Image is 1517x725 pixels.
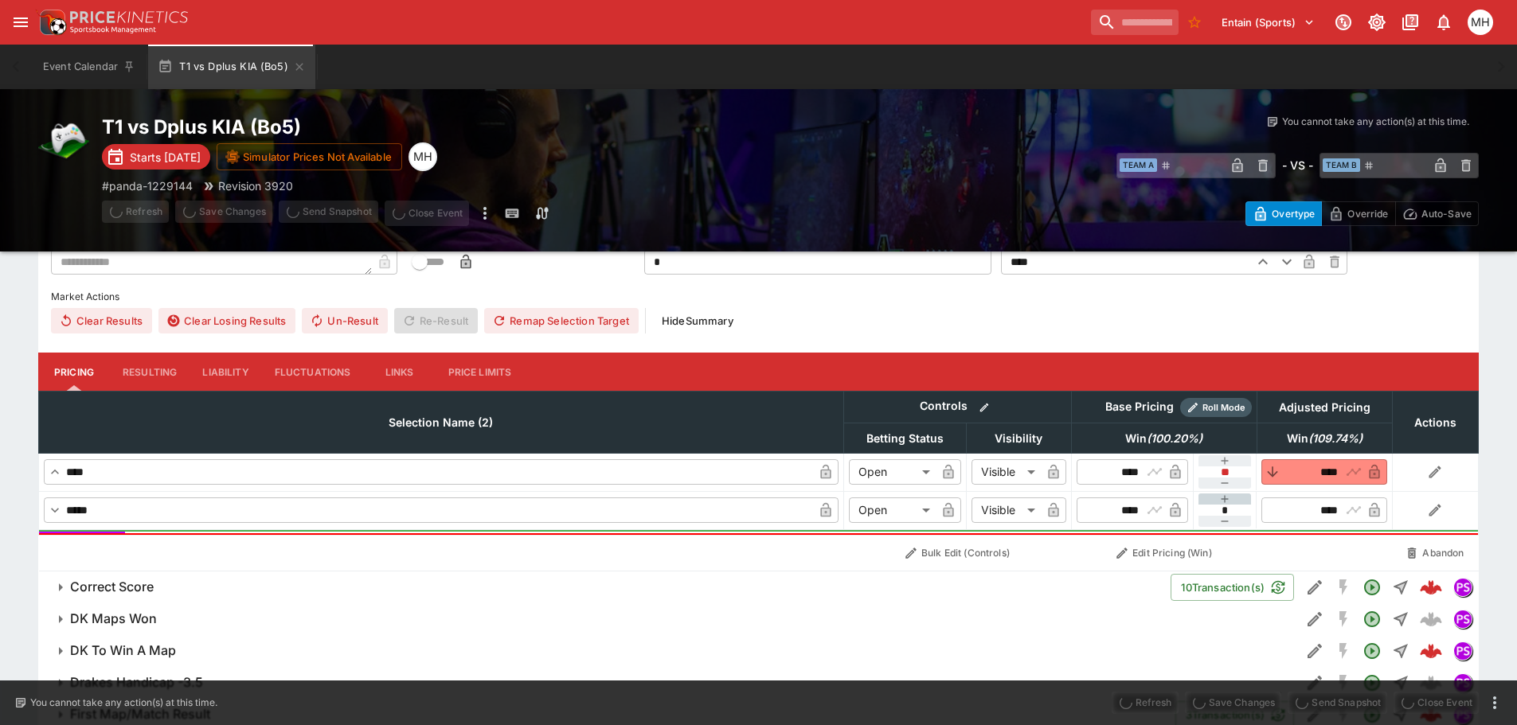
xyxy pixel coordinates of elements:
[1386,605,1415,633] button: Straight
[1386,668,1415,697] button: Straight
[1212,10,1324,35] button: Select Tenant
[1454,642,1472,660] img: pandascore
[190,353,261,391] button: Liability
[1282,157,1313,173] h6: - VS -
[30,696,217,710] p: You cannot take any action(s) at this time.
[1076,540,1252,566] button: Edit Pricing (Win)
[38,635,1300,667] button: DK To Win A Map
[972,497,1041,523] div: Visible
[1358,573,1386,602] button: Open
[1147,429,1202,448] em: ( 100.20 %)
[302,308,387,333] button: Un-Result
[1463,5,1498,40] button: Michael Hutchinson
[1329,637,1358,665] button: SGM Disabled
[1363,641,1382,661] svg: Open
[1420,640,1442,662] div: 20788aca-01e4-4adb-86f1-4a6ca89d4dea
[1245,201,1322,226] button: Overtype
[1415,571,1447,603] a: 783a95ce-7766-4508-9d3b-8a0131c3abf5
[51,308,152,333] button: Clear Results
[1429,8,1458,37] button: Notifications
[1396,8,1425,37] button: Documentation
[849,497,936,523] div: Open
[1171,574,1294,601] button: 10Transaction(s)
[38,571,1171,603] button: Correct Score
[1180,398,1252,417] div: Show/hide Price Roll mode configuration.
[33,45,145,89] button: Event Calendar
[38,115,89,166] img: esports.png
[1300,637,1329,665] button: Edit Detail
[843,392,1071,423] th: Controls
[1453,673,1472,692] div: pandascore
[1329,605,1358,633] button: SGM Disabled
[1363,578,1382,597] svg: Open
[1300,605,1329,633] button: Edit Detail
[1485,693,1504,712] button: more
[1182,10,1207,35] button: No Bookmarks
[1363,610,1382,629] svg: Open
[409,142,437,171] div: Michael Hutchinson
[1363,673,1382,692] svg: Open
[436,353,525,391] button: Price Limits
[1358,605,1386,633] button: Open
[1421,205,1472,222] p: Auto-Save
[130,149,201,166] p: Starts [DATE]
[1300,573,1329,602] button: Edit Detail
[262,353,364,391] button: Fluctuations
[102,115,791,139] h2: Copy To Clipboard
[1454,579,1472,596] img: pandascore
[1329,573,1358,602] button: SGM Disabled
[1420,640,1442,662] img: logo-cerberus--red.svg
[110,353,190,391] button: Resulting
[1453,641,1472,661] div: pandascore
[1415,635,1447,667] a: 20788aca-01e4-4adb-86f1-4a6ca89d4dea
[1454,674,1472,692] img: pandascore
[1468,10,1493,35] div: Michael Hutchinson
[1282,115,1469,129] p: You cannot take any action(s) at this time.
[1392,392,1478,453] th: Actions
[70,579,154,595] h6: Correct Score
[1453,610,1472,629] div: pandascore
[1329,8,1358,37] button: Connected to PK
[148,45,315,89] button: T1 vs Dplus KIA (Bo5)
[972,459,1041,485] div: Visible
[849,429,961,448] span: Betting Status
[38,353,110,391] button: Pricing
[974,397,995,418] button: Bulk edit
[1120,158,1157,172] span: Team A
[1272,205,1315,222] p: Overtype
[1358,637,1386,665] button: Open
[1453,578,1472,597] div: pandascore
[1386,637,1415,665] button: Straight
[1329,668,1358,697] button: SGM Disabled
[38,603,1300,635] button: DK Maps Won
[484,308,639,333] button: Remap Selection Target
[849,459,936,485] div: Open
[1321,201,1395,226] button: Override
[1245,201,1479,226] div: Start From
[217,143,402,170] button: Simulator Prices Not Available
[1397,540,1473,566] button: Abandon
[35,6,67,38] img: PriceKinetics Logo
[1099,397,1180,417] div: Base Pricing
[102,177,193,194] p: Copy To Clipboard
[1386,573,1415,602] button: Straight
[1420,576,1442,598] img: logo-cerberus--red.svg
[848,540,1066,566] button: Bulk Edit (Controls)
[70,610,157,627] h6: DK Maps Won
[1347,205,1388,222] p: Override
[1300,668,1329,697] button: Edit Detail
[1454,610,1472,628] img: pandascore
[371,413,510,432] span: Selection Name (2)
[1091,10,1179,35] input: search
[1358,668,1386,697] button: Open
[1308,429,1363,448] em: ( 109.74 %)
[1420,576,1442,598] div: 783a95ce-7766-4508-9d3b-8a0131c3abf5
[1108,429,1220,448] span: Win(100.20%)
[70,11,188,23] img: PriceKinetics
[1323,158,1360,172] span: Team B
[70,674,203,691] h6: Drakes Handicap -3.5
[51,284,1466,308] label: Market Actions
[475,201,495,226] button: more
[394,308,478,333] span: Re-Result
